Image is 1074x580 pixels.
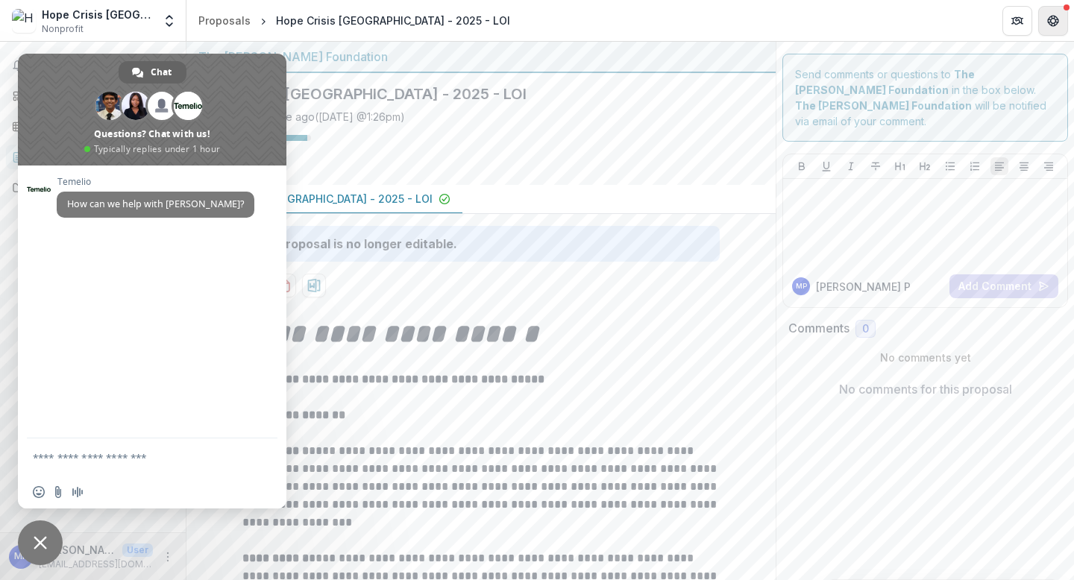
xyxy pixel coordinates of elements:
[57,177,254,187] span: Temelio
[1015,157,1033,175] button: Align Center
[782,54,1068,142] div: Send comments or questions to in the box below. will be notified via email of your comment.
[119,61,186,83] div: Chat
[1040,157,1058,175] button: Align Right
[14,552,28,561] div: Madeline Plenn
[867,157,885,175] button: Strike
[990,157,1008,175] button: Align Left
[67,198,244,210] span: How can we help with [PERSON_NAME]?
[12,9,36,33] img: Hope Crisis Pregnancy Center
[42,7,153,22] div: Hope Crisis [GEOGRAPHIC_DATA]
[891,157,909,175] button: Heading 1
[122,543,153,557] p: User
[151,61,172,83] span: Chat
[862,323,869,335] span: 0
[33,451,239,464] textarea: Compose your message...
[793,157,811,175] button: Bold
[6,175,180,200] a: Documents
[1038,6,1068,36] button: Get Help
[39,558,153,571] p: [EMAIL_ADDRESS][DOMAIN_NAME]
[842,157,860,175] button: Italicize
[33,486,45,498] span: Insert an emoji
[198,85,740,103] h2: Hope Crisis [GEOGRAPHIC_DATA] - 2025 - LOI
[817,157,835,175] button: Underline
[916,157,934,175] button: Heading 2
[941,157,959,175] button: Bullet List
[198,48,764,66] div: The [PERSON_NAME] Foundation
[302,274,326,297] button: download-proposal
[1002,6,1032,36] button: Partners
[52,486,64,498] span: Send a file
[6,83,180,108] a: Dashboard
[39,542,116,558] p: [PERSON_NAME]
[6,145,180,169] a: Proposals
[18,520,63,565] div: Close chat
[159,548,177,566] button: More
[795,99,972,112] strong: The [PERSON_NAME] Foundation
[6,54,180,78] button: Notifications
[816,279,911,294] p: [PERSON_NAME] P
[192,10,516,31] nav: breadcrumb
[966,157,984,175] button: Ordered List
[72,486,84,498] span: Audio message
[198,13,251,28] div: Proposals
[6,114,180,139] a: Tasks
[949,274,1058,298] button: Add Comment
[788,321,850,335] h2: Comments
[192,10,257,31] a: Proposals
[159,6,180,36] button: Open entity switcher
[278,235,457,253] div: Proposal is no longer editable.
[276,13,510,28] div: Hope Crisis [GEOGRAPHIC_DATA] - 2025 - LOI
[839,380,1012,398] p: No comments for this proposal
[788,350,1062,365] p: No comments yet
[219,109,405,124] div: Saved a minute ago ( [DATE] @ 1:26pm )
[796,283,807,290] div: Madeline Plenn
[198,191,433,207] p: Hope Crisis [GEOGRAPHIC_DATA] - 2025 - LOI
[42,22,84,36] span: Nonprofit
